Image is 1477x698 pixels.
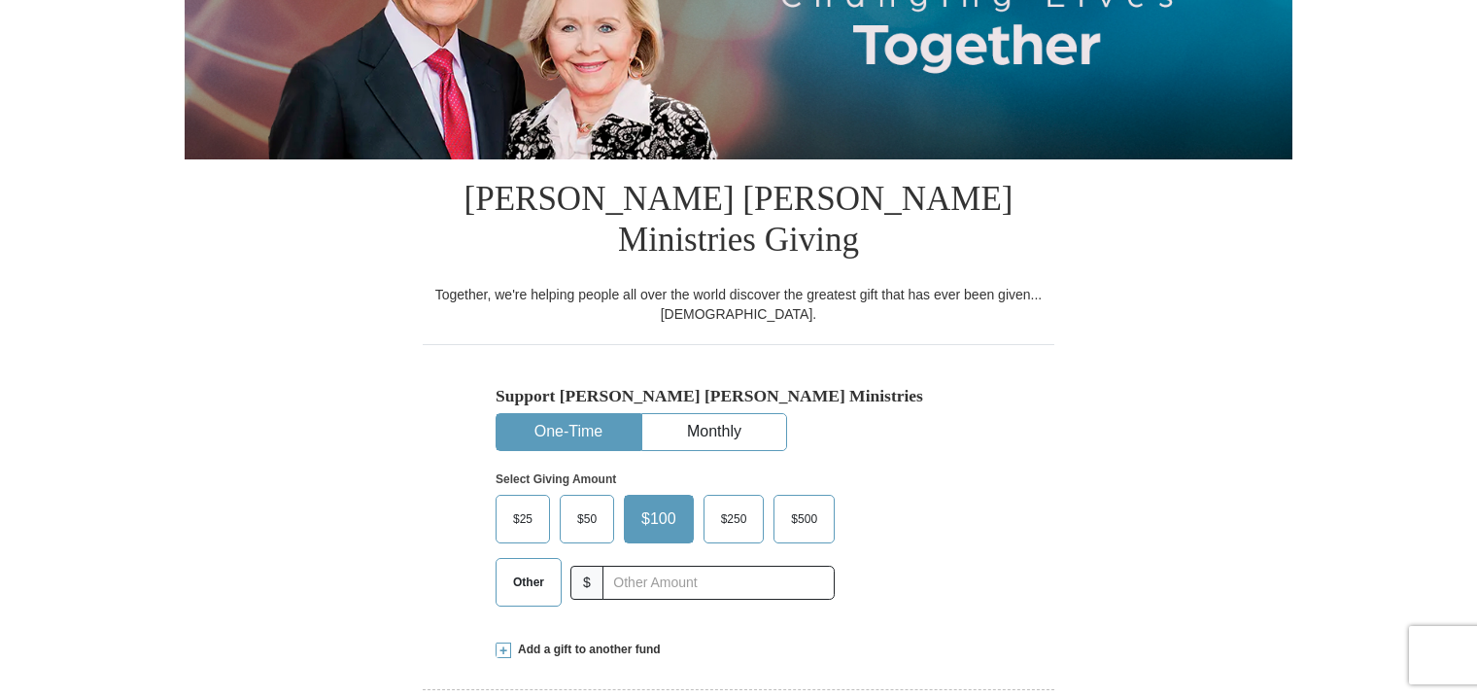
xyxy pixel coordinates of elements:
[503,568,554,597] span: Other
[496,386,981,406] h5: Support [PERSON_NAME] [PERSON_NAME] Ministries
[567,505,606,534] span: $50
[497,414,640,450] button: One-Time
[423,285,1054,324] div: Together, we're helping people all over the world discover the greatest gift that has ever been g...
[503,505,542,534] span: $25
[632,505,686,534] span: $100
[423,159,1054,285] h1: [PERSON_NAME] [PERSON_NAME] Ministries Giving
[642,414,786,450] button: Monthly
[781,505,827,534] span: $500
[511,642,661,658] span: Add a gift to another fund
[570,566,603,600] span: $
[496,472,616,486] strong: Select Giving Amount
[602,566,835,600] input: Other Amount
[711,505,757,534] span: $250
